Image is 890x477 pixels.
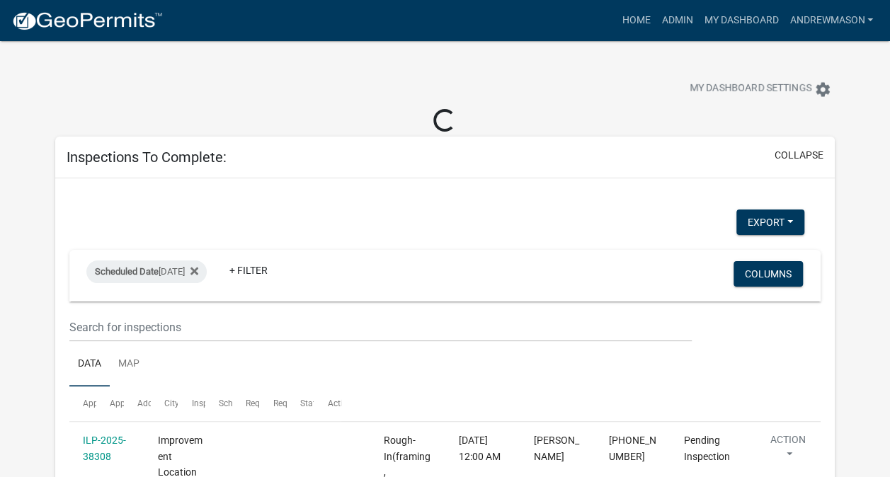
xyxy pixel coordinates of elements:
[698,7,784,34] a: My Dashboard
[96,386,123,420] datatable-header-cell: Application Type
[95,266,159,277] span: Scheduled Date
[734,261,803,287] button: Columns
[678,75,843,103] button: My Dashboard Settingssettings
[164,398,179,408] span: City
[616,7,656,34] a: Home
[69,342,110,387] a: Data
[246,398,309,408] span: Requestor Name
[784,7,879,34] a: AndrewMason
[178,386,205,420] datatable-header-cell: Inspection Type
[69,386,96,420] datatable-header-cell: Application
[205,386,232,420] datatable-header-cell: Scheduled Time
[814,81,831,98] i: settings
[69,313,692,342] input: Search for inspections
[775,148,823,163] button: collapse
[218,258,279,283] a: + Filter
[759,432,817,468] button: Action
[83,435,126,462] a: ILP-2025-38308
[327,398,356,408] span: Actions
[273,398,338,408] span: Requestor Phone
[110,398,174,408] span: Application Type
[219,398,280,408] span: Scheduled Time
[736,209,804,235] button: Export
[110,342,148,387] a: Map
[300,398,325,408] span: Status
[459,435,501,462] span: 09/22/2025, 12:00 AM
[232,386,259,420] datatable-header-cell: Requestor Name
[259,386,286,420] datatable-header-cell: Requestor Phone
[609,435,656,462] span: 812-343-1756
[137,398,169,408] span: Address
[314,386,341,420] datatable-header-cell: Actions
[192,398,252,408] span: Inspection Type
[690,81,811,98] span: My Dashboard Settings
[151,386,178,420] datatable-header-cell: City
[67,149,227,166] h5: Inspections To Complete:
[287,386,314,420] datatable-header-cell: Status
[656,7,698,34] a: Admin
[684,435,730,462] span: Pending Inspection
[83,398,127,408] span: Application
[124,386,151,420] datatable-header-cell: Address
[534,435,579,462] span: Denise Brown
[86,260,207,283] div: [DATE]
